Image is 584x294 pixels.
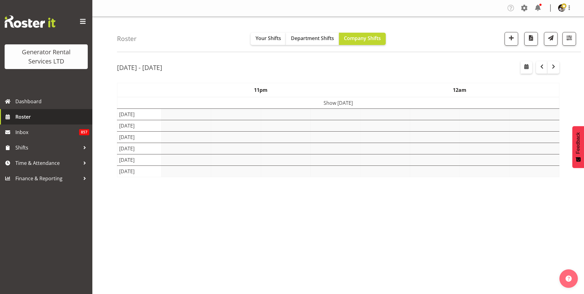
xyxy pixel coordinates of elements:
span: Feedback [575,132,581,154]
button: Filter Shifts [562,32,576,46]
button: Company Shifts [339,33,386,45]
span: Finance & Reporting [15,174,80,183]
span: Your Shifts [256,35,281,42]
img: andrew-crenfeldtab2e0c3de70d43fd7286f7b271d34304.png [558,4,566,12]
th: 12am [360,83,559,97]
button: Department Shifts [286,33,339,45]
button: Add a new shift [505,32,518,46]
span: Roster [15,112,89,121]
button: Feedback - Show survey [572,126,584,168]
td: Show [DATE] [117,97,559,109]
td: [DATE] [117,143,162,154]
td: [DATE] [117,165,162,177]
button: Send a list of all shifts for the selected filtered period to all rostered employees. [544,32,558,46]
span: Inbox [15,128,79,137]
button: Select a specific date within the roster. [521,61,532,74]
span: Time & Attendance [15,158,80,168]
h2: [DATE] - [DATE] [117,63,162,71]
span: Company Shifts [344,35,381,42]
button: Your Shifts [251,33,286,45]
div: Generator Rental Services LTD [11,47,82,66]
td: [DATE] [117,120,162,131]
th: 11pm [161,83,360,97]
h4: Roster [117,35,137,42]
span: Shifts [15,143,80,152]
td: [DATE] [117,108,162,120]
span: 857 [79,129,89,135]
td: [DATE] [117,131,162,143]
img: help-xxl-2.png [566,276,572,282]
button: Download a PDF of the roster according to the set date range. [524,32,538,46]
img: Rosterit website logo [5,15,55,28]
span: Department Shifts [291,35,334,42]
span: Dashboard [15,97,89,106]
td: [DATE] [117,154,162,165]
